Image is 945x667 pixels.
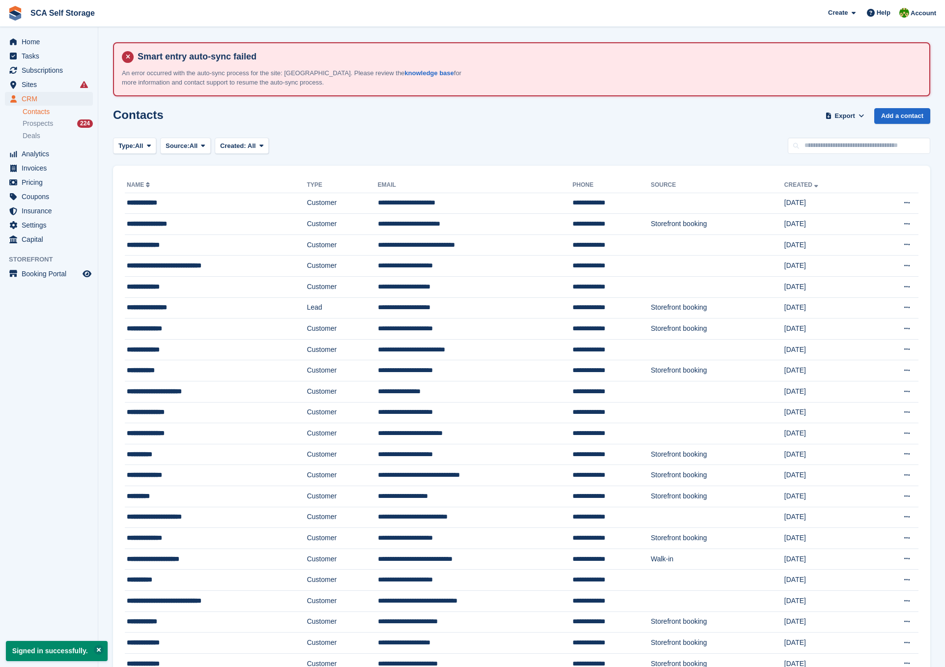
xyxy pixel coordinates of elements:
[5,49,93,63] a: menu
[5,267,93,281] a: menu
[784,360,870,381] td: [DATE]
[22,267,81,281] span: Booking Portal
[651,465,784,486] td: Storefront booking
[784,507,870,528] td: [DATE]
[22,232,81,246] span: Capital
[23,131,93,141] a: Deals
[23,119,53,128] span: Prospects
[307,633,377,654] td: Customer
[307,339,377,360] td: Customer
[784,381,870,403] td: [DATE]
[828,8,848,18] span: Create
[307,570,377,591] td: Customer
[874,108,930,124] a: Add a contact
[573,177,651,193] th: Phone
[307,611,377,633] td: Customer
[651,214,784,235] td: Storefront booking
[823,108,866,124] button: Export
[5,175,93,189] a: menu
[378,177,573,193] th: Email
[307,549,377,570] td: Customer
[22,190,81,203] span: Coupons
[27,5,99,21] a: SCA Self Storage
[307,465,377,486] td: Customer
[784,319,870,340] td: [DATE]
[651,319,784,340] td: Storefront booking
[307,528,377,549] td: Customer
[8,6,23,21] img: stora-icon-8386f47178a22dfd0bd8f6a31ec36ba5ce8667c1dd55bd0f319d3a0aa187defe.svg
[220,142,246,149] span: Created:
[307,423,377,444] td: Customer
[134,51,921,62] h4: Smart entry auto-sync failed
[307,193,377,214] td: Customer
[307,297,377,319] td: Lead
[651,549,784,570] td: Walk-in
[307,444,377,465] td: Customer
[307,486,377,507] td: Customer
[651,633,784,654] td: Storefront booking
[80,81,88,88] i: Smart entry sync failures have occurred
[911,8,936,18] span: Account
[784,528,870,549] td: [DATE]
[651,360,784,381] td: Storefront booking
[5,161,93,175] a: menu
[127,181,152,188] a: Name
[307,319,377,340] td: Customer
[307,234,377,256] td: Customer
[166,141,189,151] span: Source:
[307,214,377,235] td: Customer
[784,590,870,611] td: [DATE]
[5,147,93,161] a: menu
[22,92,81,106] span: CRM
[307,360,377,381] td: Customer
[651,444,784,465] td: Storefront booking
[784,465,870,486] td: [DATE]
[307,256,377,277] td: Customer
[23,131,40,141] span: Deals
[784,277,870,298] td: [DATE]
[784,339,870,360] td: [DATE]
[77,119,93,128] div: 224
[784,423,870,444] td: [DATE]
[5,78,93,91] a: menu
[22,63,81,77] span: Subscriptions
[307,590,377,611] td: Customer
[784,444,870,465] td: [DATE]
[877,8,890,18] span: Help
[5,35,93,49] a: menu
[784,402,870,423] td: [DATE]
[5,232,93,246] a: menu
[404,69,454,77] a: knowledge base
[5,218,93,232] a: menu
[22,35,81,49] span: Home
[5,204,93,218] a: menu
[22,147,81,161] span: Analytics
[784,549,870,570] td: [DATE]
[6,641,108,661] p: Signed in successfully.
[113,108,164,121] h1: Contacts
[651,486,784,507] td: Storefront booking
[651,528,784,549] td: Storefront booking
[784,181,820,188] a: Created
[784,234,870,256] td: [DATE]
[651,297,784,319] td: Storefront booking
[5,190,93,203] a: menu
[22,49,81,63] span: Tasks
[22,218,81,232] span: Settings
[215,138,269,154] button: Created: All
[784,297,870,319] td: [DATE]
[784,633,870,654] td: [DATE]
[22,161,81,175] span: Invoices
[784,486,870,507] td: [DATE]
[135,141,143,151] span: All
[307,381,377,403] td: Customer
[190,141,198,151] span: All
[22,175,81,189] span: Pricing
[160,138,211,154] button: Source: All
[784,193,870,214] td: [DATE]
[899,8,909,18] img: Sam Chapman
[651,177,784,193] th: Source
[784,611,870,633] td: [DATE]
[23,107,93,116] a: Contacts
[307,177,377,193] th: Type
